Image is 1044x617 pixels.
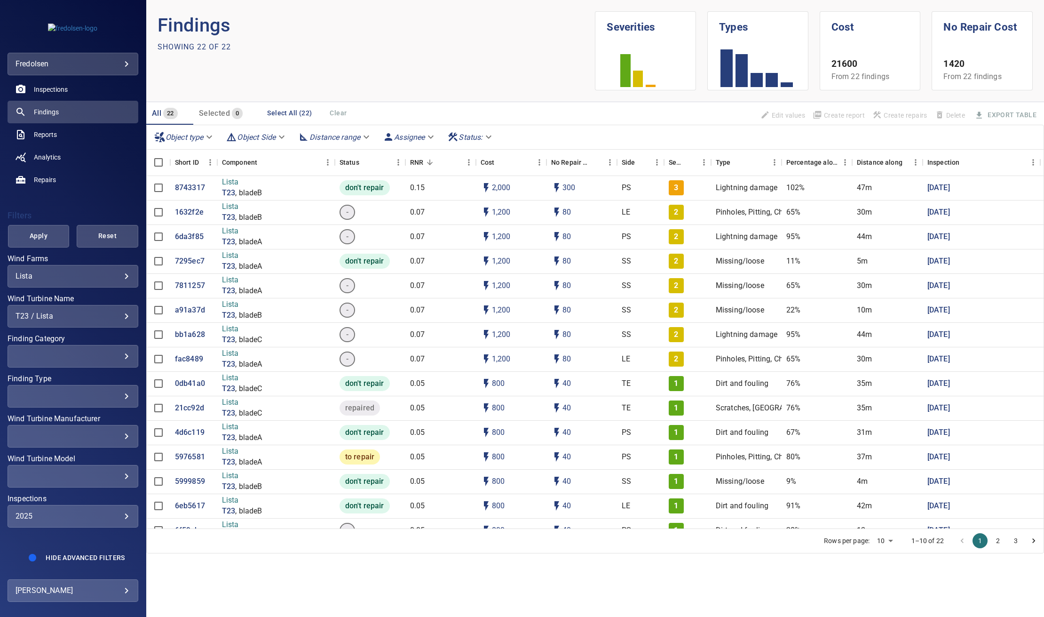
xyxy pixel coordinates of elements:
div: Distance along [857,149,902,176]
p: 21600 [831,57,909,71]
p: 1,200 [492,256,511,267]
div: Inspection [927,149,960,176]
p: T23 [222,310,235,321]
p: 95% [786,232,800,242]
label: Wind Turbine Manufacturer [8,415,138,423]
p: Lista [222,177,262,188]
a: T23 [222,384,235,394]
svg: Auto impact [551,280,562,291]
span: - [340,280,354,291]
p: [DATE] [927,280,950,291]
p: Showing 22 of 22 [158,41,231,53]
button: Menu [1026,155,1040,169]
button: page 1 [973,533,988,548]
p: T23 [222,457,235,468]
button: Sort [494,156,507,169]
p: 7295ec7 [175,256,205,267]
a: 8743317 [175,183,205,193]
svg: Auto impact [551,427,562,438]
div: Short ID [170,149,217,176]
div: Repair Now Ratio: The ratio of the additional incurred cost of repair in 1 year and the cost of r... [410,149,423,176]
a: [DATE] [927,452,950,463]
svg: Auto impact [551,304,562,316]
span: Apply the latest inspection filter to create repairs [869,107,931,123]
a: fac8489 [175,354,203,365]
svg: Auto impact [551,231,562,242]
svg: Auto impact [551,378,562,389]
div: Assignee [379,129,440,145]
p: Missing/loose [716,305,764,316]
p: Lista [222,201,262,212]
div: Status [335,149,405,176]
div: T23 / Lista [16,312,130,321]
p: 1,200 [492,207,511,218]
p: 80 [562,232,571,242]
p: Lista [222,299,262,310]
button: Go to page 2 [990,533,1005,548]
p: 0.15 [410,183,425,193]
p: , bladeB [235,310,262,321]
p: Lista [222,250,262,261]
button: Menu [838,155,852,169]
p: PS [622,183,631,193]
div: Component [222,149,257,176]
div: Severity [664,149,711,176]
button: Menu [697,155,711,169]
p: 0.07 [410,207,425,218]
p: , bladeC [235,408,262,419]
svg: Auto cost [481,207,492,218]
span: 22 [163,108,178,119]
div: The base labour and equipment costs to repair the finding. Does not include the loss of productio... [481,149,495,176]
p: Lightning damage [716,232,777,242]
p: , bladeB [235,481,262,492]
p: [DATE] [927,329,950,340]
svg: Auto cost [481,231,492,242]
p: [DATE] [927,476,950,487]
p: Lista [222,226,262,237]
p: 0.07 [410,232,425,242]
a: T23 [222,506,235,517]
p: , bladeA [235,286,262,296]
svg: Auto cost [481,353,492,365]
button: Menu [462,155,476,169]
a: T23 [222,408,235,419]
p: 2 [674,207,678,218]
button: Sort [684,156,697,169]
div: Side [617,149,664,176]
p: , bladeA [235,237,262,248]
h1: Types [719,12,797,35]
div: fredolsen [16,56,130,72]
p: 2 [674,232,678,242]
a: 0db41a0 [175,378,205,389]
span: Hide Advanced Filters [46,554,125,561]
svg: Auto impact [551,525,562,536]
a: T23 [222,188,235,199]
button: Go to next page [1026,533,1041,548]
a: reports noActive [8,123,138,146]
p: 30m [857,207,872,218]
span: From 22 findings [831,72,889,81]
button: Select All (22) [263,104,316,122]
a: 21cc92d [175,403,204,414]
p: 11% [786,256,800,267]
svg: Auto impact [551,256,562,267]
div: Type [716,149,731,176]
a: [DATE] [927,183,950,193]
a: 4d6c119 [175,427,205,438]
span: From 22 findings [943,72,1001,81]
p: [DATE] [927,525,950,536]
span: Repairs [34,175,56,184]
a: [DATE] [927,232,950,242]
div: Type [711,149,782,176]
p: 80 [562,256,571,267]
svg: Auto impact [551,476,562,487]
h4: Filters [8,211,138,220]
p: , bladeC [235,384,262,394]
div: 2025 [16,512,130,521]
span: don't repair [340,256,390,267]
